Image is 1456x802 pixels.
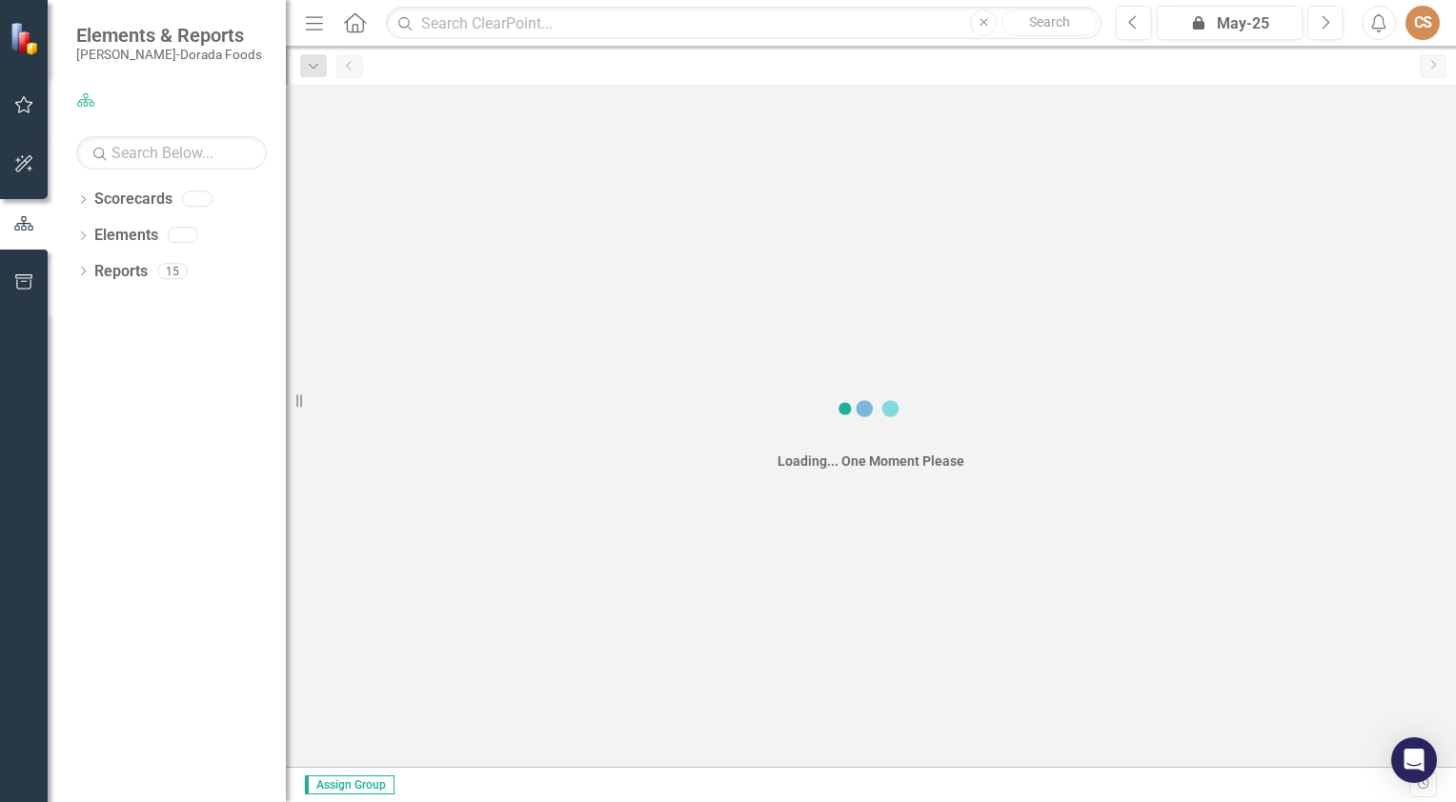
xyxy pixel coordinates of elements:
[1391,737,1437,783] div: Open Intercom Messenger
[386,7,1102,40] input: Search ClearPoint...
[10,22,43,55] img: ClearPoint Strategy
[778,451,964,471] div: Loading... One Moment Please
[76,24,262,47] span: Elements & Reports
[94,189,172,211] a: Scorecards
[305,775,394,794] span: Assign Group
[157,263,188,279] div: 15
[1405,6,1440,40] button: CS
[94,225,158,247] a: Elements
[76,47,262,62] small: [PERSON_NAME]-Dorada Foods
[94,261,148,283] a: Reports
[1157,6,1303,40] button: May-25
[1163,12,1296,35] div: May-25
[76,136,267,170] input: Search Below...
[1029,14,1070,30] span: Search
[1001,10,1097,36] button: Search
